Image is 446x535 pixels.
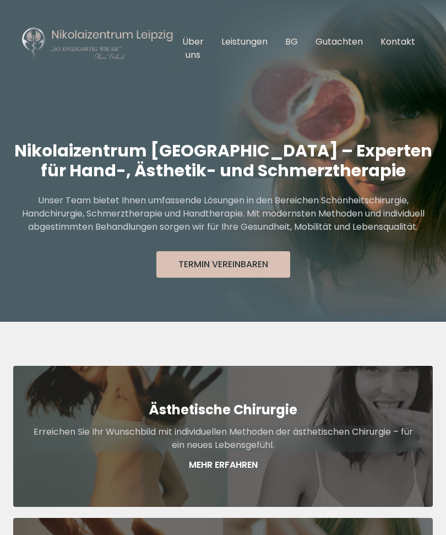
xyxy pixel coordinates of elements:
[26,425,420,452] p: Erreichen Sie Ihr Wunschbild mit individuellen Methoden der ästhetischen Chirurgie – für ein neue...
[22,26,173,61] img: Nikolaizentrum Leipzig Logo
[285,35,298,48] a: BG
[26,458,420,472] p: Mehr Erfahren
[13,366,433,507] a: Ästhetische ChirurgieErreichen Sie Ihr Wunschbild mit individuellen Methoden der ästhetischen Chi...
[316,35,363,48] a: Gutachten
[11,194,435,234] p: Unser Team bietet Ihnen umfassende Lösungen in den Bereichen Schönheitschirurgie, Handchirurgie, ...
[221,35,268,48] a: Leistungen
[22,26,173,71] a: Nikolaizentrum Leipzig Logo
[11,141,435,181] h1: Nikolaizentrum [GEOGRAPHIC_DATA] – Experten für Hand-, Ästhetik- und Schmerztherapie
[380,35,415,48] a: Kontakt
[149,401,297,419] strong: Ästhetische Chirurgie
[156,251,290,278] button: Termin Vereinbaren
[182,35,204,61] a: Über uns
